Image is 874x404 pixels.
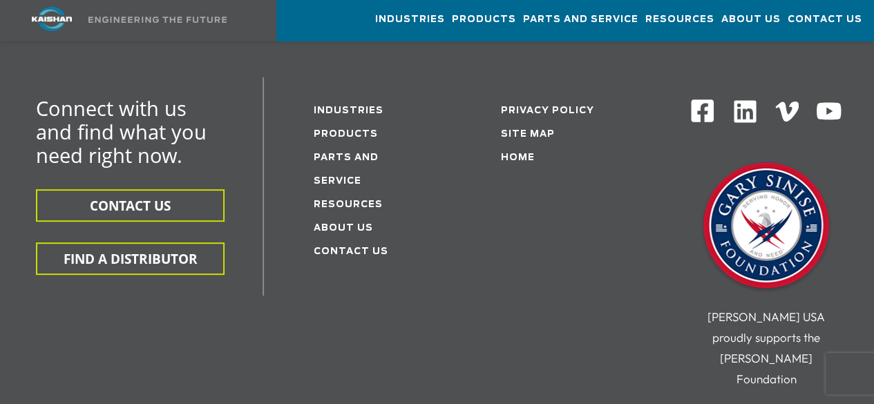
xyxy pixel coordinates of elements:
[707,309,825,386] span: [PERSON_NAME] USA proudly supports the [PERSON_NAME] Foundation
[815,98,842,125] img: Youtube
[721,1,781,38] a: About Us
[690,98,715,124] img: Facebook
[500,130,554,139] a: Site Map
[523,12,638,28] span: Parts and Service
[775,102,799,122] img: Vimeo
[314,153,379,186] a: Parts and service
[36,95,207,169] span: Connect with us and find what you need right now.
[788,12,862,28] span: Contact Us
[452,1,516,38] a: Products
[645,1,714,38] a: Resources
[314,224,373,233] a: About Us
[375,1,445,38] a: Industries
[314,130,378,139] a: Products
[500,153,534,162] a: Home
[732,98,759,125] img: Linkedin
[788,1,862,38] a: Contact Us
[375,12,445,28] span: Industries
[36,242,225,275] button: FIND A DISTRIBUTOR
[500,106,593,115] a: Privacy Policy
[697,158,835,296] img: Gary Sinise Foundation
[721,12,781,28] span: About Us
[36,189,225,222] button: CONTACT US
[88,17,227,23] img: Engineering the future
[452,12,516,28] span: Products
[645,12,714,28] span: Resources
[523,1,638,38] a: Parts and Service
[314,106,383,115] a: Industries
[314,247,388,256] a: Contact Us
[314,200,383,209] a: Resources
